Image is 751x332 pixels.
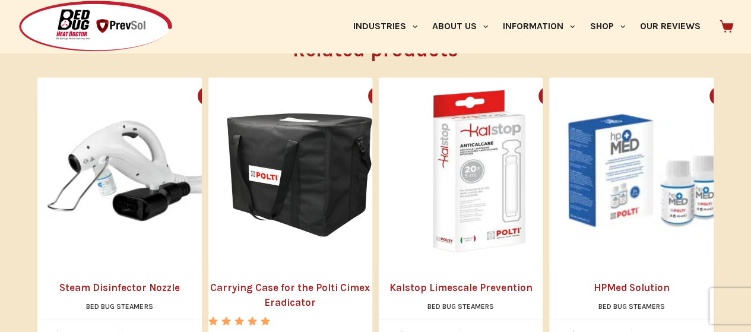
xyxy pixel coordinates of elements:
[379,78,566,265] a: Kalstop Limescale Prevention
[598,302,665,311] a: Bed Bug Steamers
[368,87,387,106] button: Quick view toggle
[379,280,543,296] a: Kalstop Limescale Prevention
[37,280,201,296] a: Steam Disinfector Nozzle
[709,87,728,106] button: Quick view toggle
[37,78,225,265] a: Steam Disinfector Nozzle
[9,5,45,40] button: Open LiveChat chat widget
[208,78,396,265] a: Carrying Case for the Polti Cimex Eradicator
[549,280,713,296] a: HPMed Solution
[208,280,372,311] a: Carrying Case for the Polti Cimex Eradicator
[538,87,557,106] button: Quick view toggle
[427,302,494,311] a: Bed Bug Steamers
[86,302,153,311] a: Bed Bug Steamers
[208,317,272,325] div: Rated 5.00 out of 5
[198,87,217,106] button: Quick view toggle
[549,78,737,265] a: HPMed Solution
